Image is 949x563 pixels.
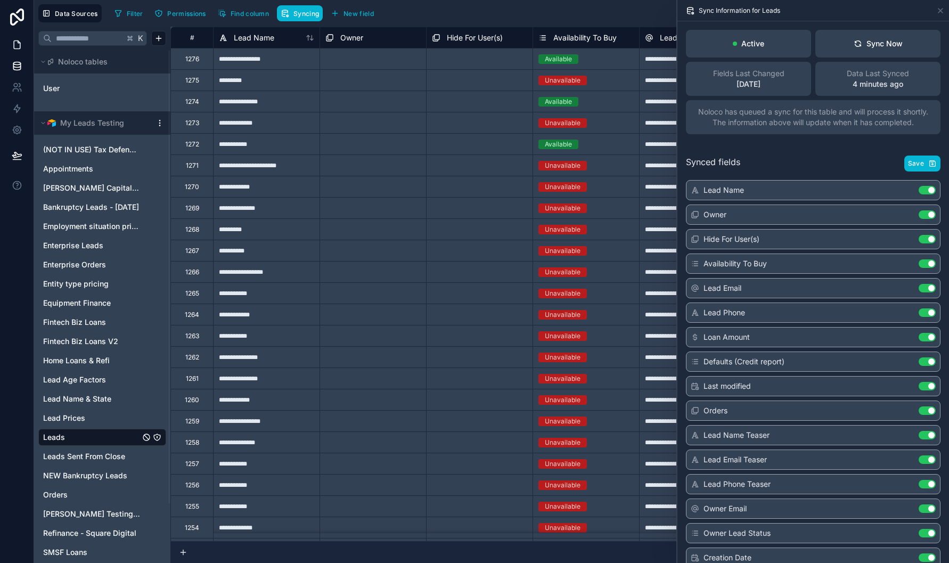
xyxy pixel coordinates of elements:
[185,183,199,191] div: 1270
[38,218,166,235] div: Employment situation pricing
[38,54,160,69] button: Noloco tables
[847,68,909,79] span: Data Last Synced
[231,10,269,18] span: Find column
[703,307,745,318] span: Lead Phone
[185,417,199,426] div: 1259
[38,80,166,97] div: User
[853,79,903,89] p: 4 minutes ago
[277,5,323,21] button: Syncing
[545,310,580,320] div: Unavailable
[545,76,580,85] div: Unavailable
[185,55,199,63] div: 1276
[43,547,87,558] span: SMSF Loans
[43,451,125,462] span: Leads Sent From Close
[277,5,327,21] a: Syncing
[185,225,199,234] div: 1268
[43,394,140,404] a: Lead Name & State
[447,32,503,43] span: Hide For User(s)
[545,161,580,170] div: Unavailable
[185,396,199,404] div: 1260
[185,140,199,149] div: 1272
[545,97,572,107] div: Available
[686,156,740,172] span: Synced fields
[43,259,140,270] a: Enterprise Orders
[545,331,580,341] div: Unavailable
[43,298,111,308] span: Equipment Finance
[43,183,140,193] span: [PERSON_NAME] Capital (Turn Zap off if entering old data))
[43,374,140,385] a: Lead Age Factors
[38,410,166,427] div: Lead Prices
[703,209,726,220] span: Owner
[38,199,166,216] div: Bankruptcy Leads - August 24
[186,161,199,170] div: 1271
[43,144,140,155] a: (NOT IN USE) Tax Defender Leads
[737,79,760,89] p: [DATE]
[43,413,140,423] a: Lead Prices
[38,160,166,177] div: Appointments
[43,279,140,289] a: Entity type pricing
[545,246,580,256] div: Unavailable
[60,118,124,128] span: My Leads Testing
[545,203,580,213] div: Unavailable
[43,432,65,443] span: Leads
[38,333,166,350] div: Fintech Biz Loans V2
[43,202,140,213] a: Bankruptcy Leads - [DATE]
[327,5,378,21] button: New field
[43,317,140,328] a: Fintech Biz Loans
[38,429,166,446] div: Leads
[43,509,140,519] span: [PERSON_NAME] Testing Zap
[854,38,903,49] div: Sync Now
[703,479,771,489] span: Lead Phone Teaser
[660,32,698,43] span: Lead Email
[38,314,166,331] div: Fintech Biz Loans
[43,83,60,94] span: User
[43,489,140,500] a: Orders
[545,395,580,405] div: Unavailable
[43,221,140,232] a: Employment situation pricing
[703,405,727,416] span: Orders
[293,10,319,18] span: Syncing
[43,451,140,462] a: Leads Sent From Close
[185,204,199,213] div: 1269
[741,38,764,49] p: Active
[43,394,111,404] span: Lead Name & State
[43,336,140,347] a: Fintech Biz Loans V2
[151,5,209,21] button: Permissions
[703,234,759,244] span: Hide For User(s)
[703,430,770,440] span: Lead Name Teaser
[545,459,580,469] div: Unavailable
[545,353,580,362] div: Unavailable
[185,97,199,106] div: 1274
[185,268,199,276] div: 1266
[43,547,140,558] a: SMSF Loans
[703,454,767,465] span: Lead Email Teaser
[185,76,199,85] div: 1275
[47,119,56,127] img: Airtable Logo
[38,116,151,130] button: Airtable LogoMy Leads Testing
[908,159,924,168] span: Save
[545,289,580,298] div: Unavailable
[43,240,140,251] a: Enterprise Leads
[38,486,166,503] div: Orders
[38,525,166,542] div: Refinance - Square Digital
[38,467,166,484] div: NEW Bankruptcy Leads
[545,267,580,277] div: Unavailable
[185,247,199,255] div: 1267
[545,182,580,192] div: Unavailable
[545,118,580,128] div: Unavailable
[699,6,780,15] span: Sync Information for Leads
[43,336,118,347] span: Fintech Biz Loans V2
[110,5,147,21] button: Filter
[43,489,68,500] span: Orders
[545,438,580,447] div: Unavailable
[234,32,274,43] span: Lead Name
[43,528,136,538] span: Refinance - Square Digital
[137,35,144,42] span: K
[167,10,206,18] span: Permissions
[43,528,140,538] a: Refinance - Square Digital
[340,32,363,43] span: Owner
[43,298,140,308] a: Equipment Finance
[43,355,110,366] span: Home Loans & Refi
[151,5,214,21] a: Permissions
